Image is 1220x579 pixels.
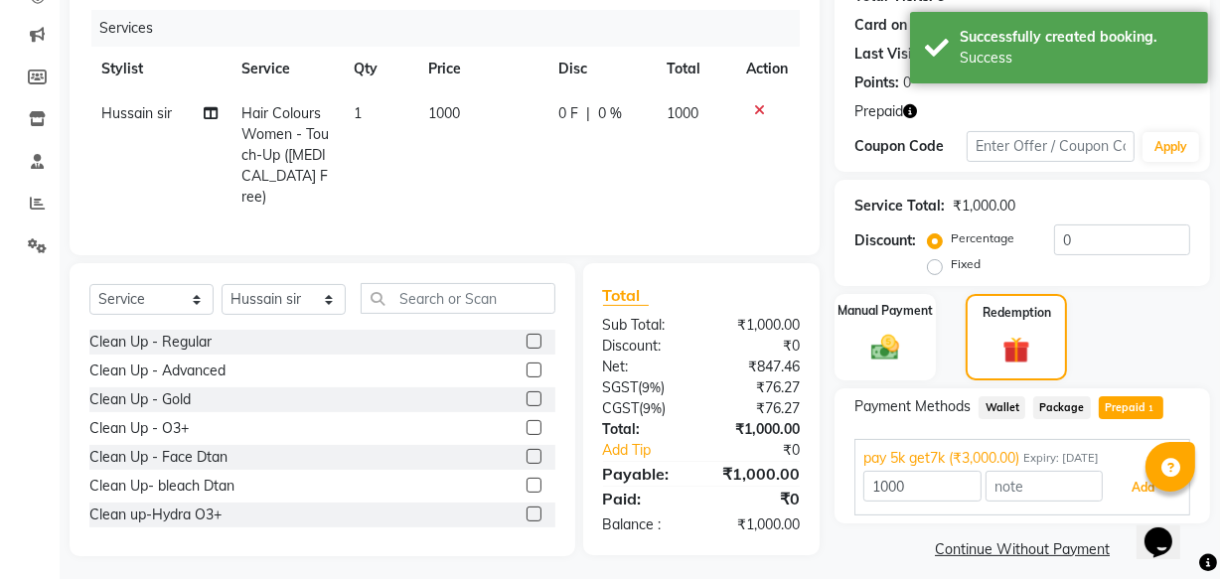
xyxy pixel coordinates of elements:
th: Action [734,47,800,91]
span: 1 [1145,403,1156,415]
div: Success [960,48,1193,69]
iframe: chat widget [1137,500,1200,559]
input: Amount [863,471,981,502]
div: Points: [854,72,899,93]
label: Fixed [951,255,981,273]
span: Expiry: [DATE] [1023,450,1099,467]
img: _cash.svg [862,332,908,364]
div: Clean Up - O3+ [89,418,189,439]
span: Total [603,285,649,306]
span: 0 F [559,103,579,124]
div: ₹76.27 [701,377,815,398]
div: Discount: [588,336,701,357]
span: CGST [603,399,640,417]
a: Add Tip [588,440,720,461]
img: _gift.svg [994,334,1037,366]
div: ₹1,000.00 [701,462,815,486]
div: Services [91,10,815,47]
div: Sub Total: [588,315,701,336]
th: Total [655,47,734,91]
div: Paid: [588,487,701,510]
label: Percentage [951,229,1014,247]
div: Clean Up - Regular [89,332,212,353]
span: Hussain sir [101,104,172,122]
div: ₹847.46 [701,357,815,377]
div: ₹0 [720,440,815,461]
div: ( ) [588,377,701,398]
div: ₹0 [701,336,815,357]
div: Successfully created booking. [960,27,1193,48]
span: Prepaid [1099,396,1163,419]
div: Card on file: [854,15,936,36]
th: Stylist [89,47,229,91]
div: Net: [588,357,701,377]
a: Continue Without Payment [839,539,1206,560]
div: ₹1,000.00 [953,196,1015,217]
span: Package [1033,396,1091,419]
div: ₹76.27 [701,398,815,419]
div: Last Visit: [854,44,921,65]
label: Manual Payment [838,302,933,320]
span: 9% [644,400,663,416]
input: Enter Offer / Coupon Code [967,131,1135,162]
span: SGST [603,378,639,396]
div: Clean Up - Face Dtan [89,447,228,468]
div: ₹0 [701,487,815,510]
th: Disc [547,47,656,91]
div: Coupon Code [854,136,967,157]
span: Hair Colours Women - Touch-Up ([MEDICAL_DATA] Free) [241,104,329,206]
span: 1 [354,104,362,122]
div: Clean Up - Gold [89,389,191,410]
div: Total: [588,419,701,440]
span: Prepaid [854,101,903,122]
span: Wallet [979,396,1025,419]
button: Apply [1143,132,1199,162]
span: 0 % [599,103,623,124]
div: Payable: [588,462,701,486]
div: Clean up-Hydra O3+ [89,505,222,525]
div: ( ) [588,398,701,419]
div: 0 [903,72,911,93]
input: Search or Scan [361,283,555,314]
span: 9% [643,379,662,395]
div: Discount: [854,230,916,251]
div: Clean Up - Advanced [89,361,226,381]
span: 1000 [428,104,460,122]
label: Redemption [983,304,1051,322]
div: Balance : [588,514,701,535]
div: Clean Up- bleach Dtan [89,476,234,497]
span: 1000 [667,104,698,122]
input: note [986,471,1103,502]
span: | [587,103,591,124]
div: ₹1,000.00 [701,514,815,535]
th: Service [229,47,342,91]
th: Price [416,47,547,91]
div: ₹1,000.00 [701,419,815,440]
th: Qty [342,47,416,91]
div: Service Total: [854,196,945,217]
div: ₹1,000.00 [701,315,815,336]
button: Add [1107,471,1179,505]
span: pay 5k get7k (₹3,000.00) [863,448,1019,469]
span: Payment Methods [854,396,971,417]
